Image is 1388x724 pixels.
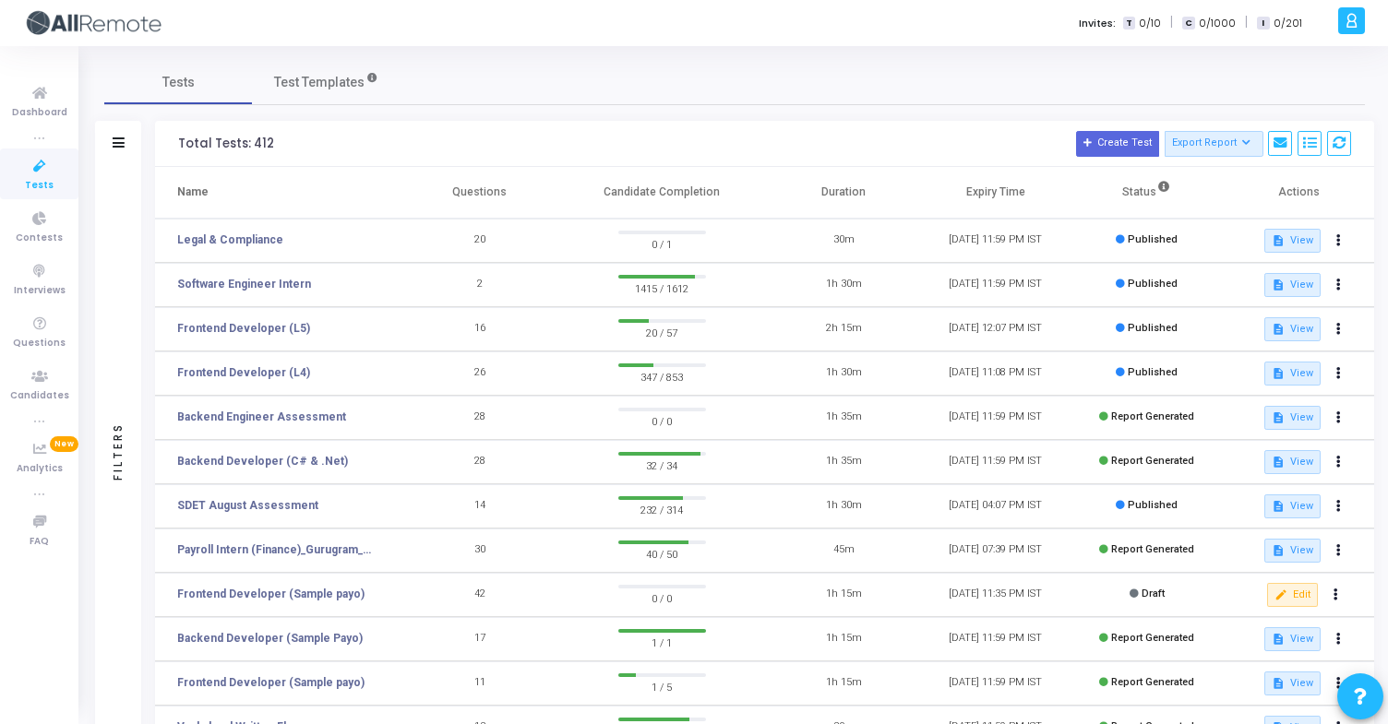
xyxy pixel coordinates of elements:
span: 0/10 [1139,16,1161,31]
mat-icon: description [1272,633,1285,646]
td: [DATE] 04:07 PM IST [919,484,1071,528]
mat-icon: description [1272,500,1285,513]
th: Expiry Time [919,167,1071,219]
span: I [1257,17,1269,30]
span: Report Generated [1111,676,1194,688]
td: 28 [404,440,556,484]
mat-icon: description [1272,544,1285,557]
td: [DATE] 11:35 PM IST [919,573,1071,617]
button: View [1264,494,1321,518]
span: Published [1128,278,1178,290]
button: View [1264,627,1321,651]
td: 2h 15m [768,307,919,351]
span: 0/1000 [1199,16,1236,31]
td: 45m [768,528,919,573]
a: Backend Developer (C# & .Net) [177,453,348,469]
span: 1 / 5 [618,677,706,695]
span: 0 / 0 [618,588,706,607]
span: Draft [1142,588,1165,599]
span: Report Generated [1111,632,1194,644]
td: [DATE] 11:59 PM IST [919,396,1071,440]
mat-icon: description [1272,234,1285,247]
img: logo [23,5,162,42]
span: Questions [13,336,66,351]
th: Status [1071,167,1223,219]
mat-icon: edit [1274,588,1287,601]
td: 1h 30m [768,484,919,528]
a: Payroll Intern (Finance)_Gurugram_Campus [177,541,376,558]
span: Test Templates [274,73,365,92]
td: 30m [768,219,919,263]
td: [DATE] 07:39 PM IST [919,528,1071,573]
a: Legal & Compliance [177,231,283,248]
span: 40 / 50 [618,544,706,563]
button: View [1264,450,1321,474]
mat-icon: description [1272,456,1285,469]
span: Tests [25,178,54,194]
span: Published [1128,233,1178,245]
th: Candidate Completion [556,167,768,219]
button: View [1264,229,1321,253]
span: Published [1128,322,1178,334]
td: 14 [404,484,556,528]
td: [DATE] 11:59 PM IST [919,263,1071,307]
a: Frontend Developer (L5) [177,320,310,337]
td: [DATE] 12:07 PM IST [919,307,1071,351]
a: Backend Engineer Assessment [177,409,346,425]
span: C [1182,17,1194,30]
span: 0 / 0 [618,411,706,430]
td: [DATE] 11:59 PM IST [919,617,1071,661]
td: 11 [404,661,556,706]
span: 347 / 853 [618,367,706,386]
span: Report Generated [1111,543,1194,555]
td: [DATE] 11:08 PM IST [919,351,1071,396]
span: 0/201 [1274,16,1302,31]
span: Interviews [14,283,66,299]
span: Tests [162,73,195,92]
button: View [1264,539,1321,563]
button: View [1264,273,1321,297]
span: 32 / 34 [618,456,706,474]
a: Frontend Developer (Sample payo) [177,586,365,602]
td: 17 [404,617,556,661]
td: [DATE] 11:59 PM IST [919,661,1071,706]
th: Questions [404,167,556,219]
span: 20 / 57 [618,323,706,341]
span: T [1123,17,1135,30]
a: SDET August Assessment [177,497,318,514]
a: Frontend Developer (Sample payo) [177,674,365,691]
mat-icon: description [1272,677,1285,690]
label: Invites: [1079,16,1116,31]
span: | [1170,13,1173,32]
button: View [1264,671,1321,695]
span: New [50,436,78,452]
mat-icon: description [1272,367,1285,380]
td: 1h 15m [768,573,919,617]
button: View [1264,362,1321,386]
span: Report Generated [1111,455,1194,467]
span: Contests [16,231,63,246]
td: [DATE] 11:59 PM IST [919,440,1071,484]
td: 1h 35m [768,440,919,484]
td: 1h 15m [768,617,919,661]
mat-icon: description [1272,279,1285,291]
th: Actions [1223,167,1374,219]
a: Software Engineer Intern [177,276,311,292]
button: Export Report [1165,131,1263,157]
span: Analytics [17,461,63,477]
td: 30 [404,528,556,573]
button: View [1264,406,1321,430]
td: 26 [404,351,556,396]
a: Frontend Developer (L4) [177,364,310,381]
mat-icon: description [1272,411,1285,424]
span: Published [1128,499,1178,511]
th: Name [155,167,404,219]
td: 1h 30m [768,263,919,307]
span: Report Generated [1111,410,1194,422]
span: Published [1128,366,1178,378]
div: Filters [110,350,126,552]
td: 2 [404,263,556,307]
th: Duration [768,167,919,219]
span: Candidates [10,388,69,404]
td: 1h 30m [768,351,919,396]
